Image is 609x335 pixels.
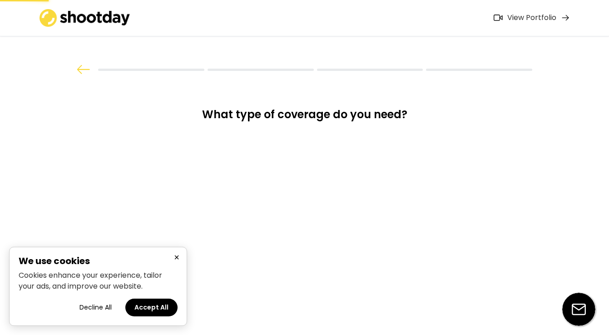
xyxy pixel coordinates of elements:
[70,299,121,316] button: Decline all cookies
[77,65,90,74] img: arrow%20back.svg
[171,252,182,263] button: Close cookie banner
[19,270,178,292] p: Cookies enhance your experience, tailor your ads, and improve our website.
[507,13,556,23] div: View Portfolio
[125,299,178,316] button: Accept all cookies
[181,107,428,129] div: What type of coverage do you need?
[494,15,503,21] img: Icon%20feather-video%402x.png
[19,256,178,265] h2: We use cookies
[562,293,595,326] img: email-icon%20%281%29.svg
[40,9,130,27] img: shootday_logo.png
